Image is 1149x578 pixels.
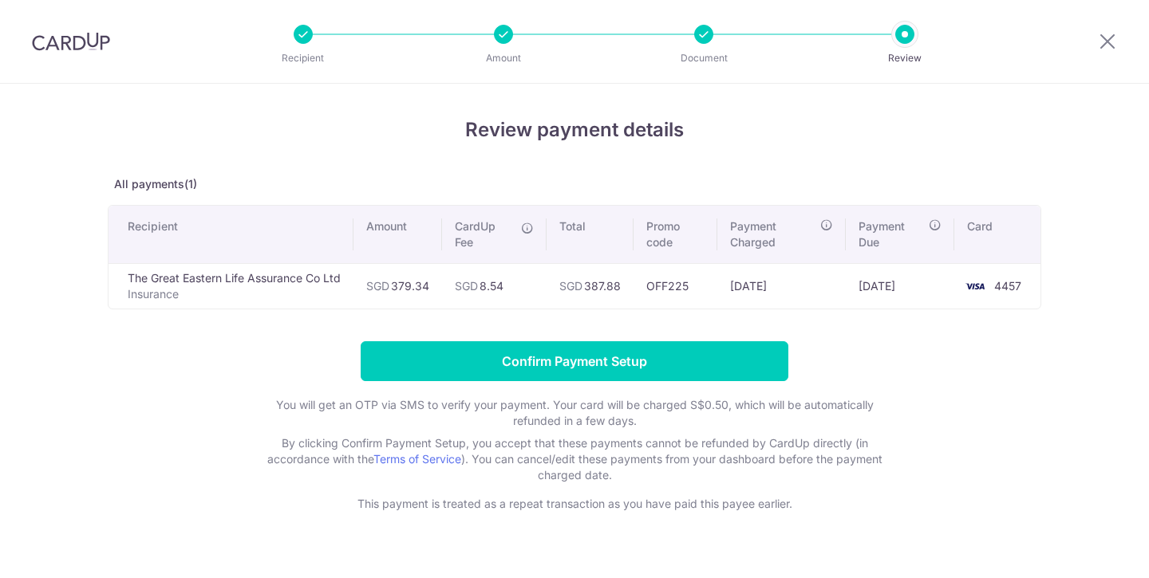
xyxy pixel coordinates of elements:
span: 4457 [994,279,1021,293]
p: This payment is treated as a repeat transaction as you have paid this payee earlier. [255,496,894,512]
span: CardUp Fee [455,218,513,250]
td: 379.34 [353,263,442,309]
th: Amount [353,206,442,263]
th: Total [547,206,634,263]
span: Payment Charged [730,218,815,250]
p: Insurance [128,286,341,302]
td: [DATE] [846,263,954,309]
span: SGD [559,279,582,293]
p: Review [846,50,964,66]
span: SGD [455,279,478,293]
td: [DATE] [717,263,846,309]
th: Card [954,206,1040,263]
p: You will get an OTP via SMS to verify your payment. Your card will be charged S$0.50, which will ... [255,397,894,429]
p: By clicking Confirm Payment Setup, you accept that these payments cannot be refunded by CardUp di... [255,435,894,483]
h4: Review payment details [108,116,1041,144]
td: OFF225 [634,263,718,309]
img: CardUp [32,32,110,51]
span: Payment Due [859,218,924,250]
p: Recipient [244,50,362,66]
p: Document [645,50,763,66]
th: Recipient [109,206,353,263]
th: Promo code [634,206,718,263]
a: Terms of Service [373,452,461,466]
span: SGD [366,279,389,293]
td: 387.88 [547,263,634,309]
td: The Great Eastern Life Assurance Co Ltd [109,263,353,309]
p: All payments(1) [108,176,1041,192]
td: 8.54 [442,263,547,309]
input: Confirm Payment Setup [361,341,788,381]
img: <span class="translation_missing" title="translation missing: en.account_steps.new_confirm_form.b... [959,277,991,296]
p: Amount [444,50,563,66]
